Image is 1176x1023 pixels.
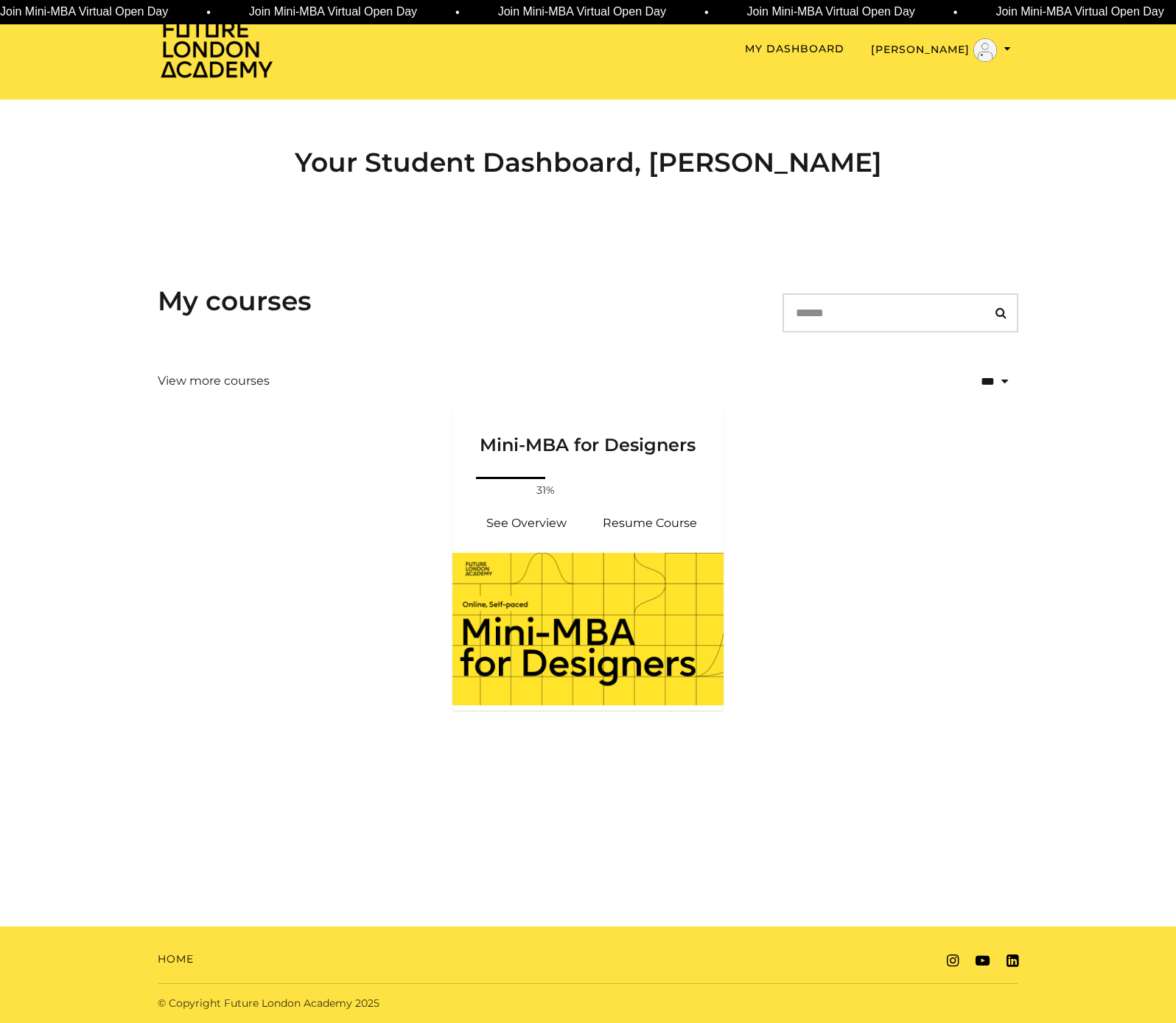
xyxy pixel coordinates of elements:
h3: Mini-MBA for Designers [470,411,706,456]
a: View more courses [158,372,270,390]
h3: My courses [158,285,312,317]
span: • [704,4,709,21]
a: Mini-MBA for Designers: Resume Course [588,506,712,541]
a: Mini-MBA for Designers: See Overview [464,506,588,541]
a: Home [158,952,194,967]
img: Home Page [158,19,276,79]
span: • [953,4,958,21]
a: Mini-MBA for Designers [452,411,724,474]
select: status [933,364,1018,399]
h2: Your Student Dashboard, [PERSON_NAME] [158,147,1018,178]
button: Toggle menu [871,38,1011,62]
span: • [455,4,460,21]
span: 31% [528,483,563,498]
a: My Dashboard [745,41,844,57]
div: © Copyright Future London Academy 2025 [146,996,588,1011]
span: • [206,4,211,21]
